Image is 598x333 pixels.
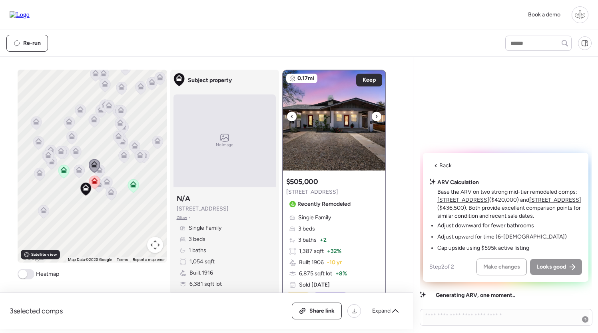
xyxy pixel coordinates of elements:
span: No image [216,142,233,148]
span: • [189,215,191,221]
span: Zillow [177,215,187,221]
img: Google [20,252,46,263]
li: Adjust upward for time (6-[DEMOGRAPHIC_DATA]) [437,233,567,241]
span: 3 beds [298,225,315,233]
span: 3 beds [189,235,205,243]
span: 3 baths [298,236,317,244]
span: Generating ARV, one moment.. [436,291,515,299]
span: 1,054 sqft [189,258,215,266]
span: 6,381 sqft lot [189,280,222,288]
span: Single Family [189,224,221,232]
span: 1,387 sqft [299,247,324,255]
span: Share link [309,307,335,315]
span: Single Family [298,214,331,222]
span: Step 2 of 2 [429,263,454,270]
a: [STREET_ADDRESS] [437,197,489,203]
strong: ARV Calculation [437,179,479,186]
span: Satellite view [31,251,57,258]
span: 0.17mi [297,74,314,82]
span: Recently Remodeled [297,200,351,208]
span: [STREET_ADDRESS] [286,188,338,196]
span: [STREET_ADDRESS] [177,205,229,213]
span: Looks good [536,263,566,271]
span: [DATE] [310,281,330,288]
span: Map Data ©2025 Google [68,257,112,262]
span: Make changes [483,263,520,271]
p: Base the ARV on two strong mid-tier remodeled comps: ($420,000) and ($436,500). Both provide exce... [437,188,582,220]
button: Map camera controls [147,237,163,253]
span: + 2 [320,236,327,244]
a: Open this area in Google Maps (opens a new window) [20,252,46,263]
span: Back [439,162,452,170]
span: 3 selected comps [10,306,63,316]
span: Built 1906 [299,259,324,267]
span: 1 baths [189,247,206,255]
span: Book a demo [528,11,560,18]
li: Adjust downward for fewer bathrooms [437,222,534,230]
span: + 8% [335,270,347,278]
li: Cap upside using $595k active listing [437,244,529,252]
a: Report a map error [133,257,165,262]
a: [STREET_ADDRESS] [529,197,581,203]
span: Keep [363,76,376,84]
h3: N/A [177,194,190,203]
span: 6,875 sqft lot [299,270,332,278]
span: -10 yr [327,259,342,267]
img: Logo [10,11,30,18]
span: Re-run [23,39,41,47]
span: Built 1916 [189,269,213,277]
span: Heatmap [36,270,59,278]
span: Subject property [188,76,232,84]
span: Expand [372,307,391,315]
a: Terms (opens in new tab) [117,257,128,262]
h3: $505,000 [286,177,318,187]
span: + 32% [327,247,341,255]
span: Sold [299,281,330,289]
